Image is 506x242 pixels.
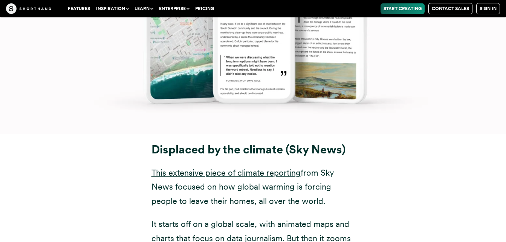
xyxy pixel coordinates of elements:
a: Pricing [192,3,217,14]
button: Enterprise [156,3,192,14]
img: The Craft [6,3,51,14]
a: Contact Sales [428,3,472,14]
strong: Displaced by the climate (Sky News) [151,142,345,156]
a: Sign in [476,3,500,14]
button: Inspiration [93,3,131,14]
button: Learn [131,3,156,14]
a: Features [65,3,93,14]
p: from Sky News focused on how global warming is forcing people to leave their homes, all over the ... [151,166,355,208]
a: Start Creating [381,3,425,14]
a: This extensive piece of climate reporting [151,168,301,178]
